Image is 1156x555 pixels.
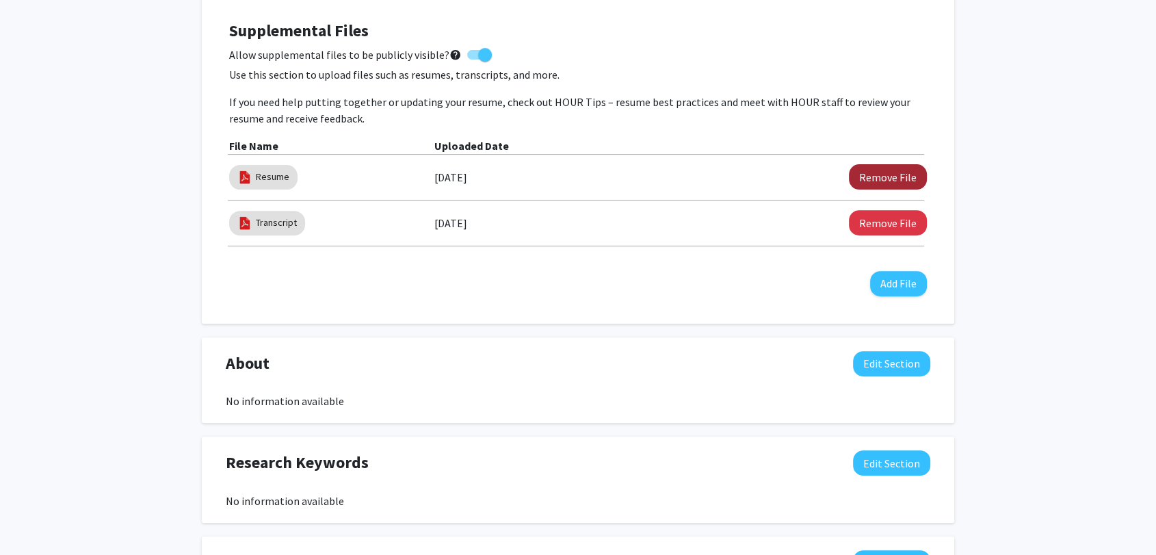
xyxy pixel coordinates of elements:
[853,351,930,376] button: Edit About
[229,94,927,127] p: If you need help putting together or updating your resume, check out HOUR Tips – resume best prac...
[870,271,927,296] button: Add File
[849,210,927,235] button: Remove Transcript File
[229,47,462,63] span: Allow supplemental files to be publicly visible?
[226,351,270,376] span: About
[226,493,930,509] div: No information available
[256,216,297,230] a: Transcript
[229,66,927,83] p: Use this section to upload files such as resumes, transcripts, and more.
[226,450,369,475] span: Research Keywords
[849,164,927,190] button: Remove Resume File
[449,47,462,63] mat-icon: help
[237,216,252,231] img: pdf_icon.png
[226,393,930,409] div: No information available
[237,170,252,185] img: pdf_icon.png
[434,166,467,189] label: [DATE]
[434,211,467,235] label: [DATE]
[256,170,289,184] a: Resume
[229,139,278,153] b: File Name
[853,450,930,476] button: Edit Research Keywords
[10,493,58,545] iframe: Chat
[434,139,509,153] b: Uploaded Date
[229,21,927,41] h4: Supplemental Files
